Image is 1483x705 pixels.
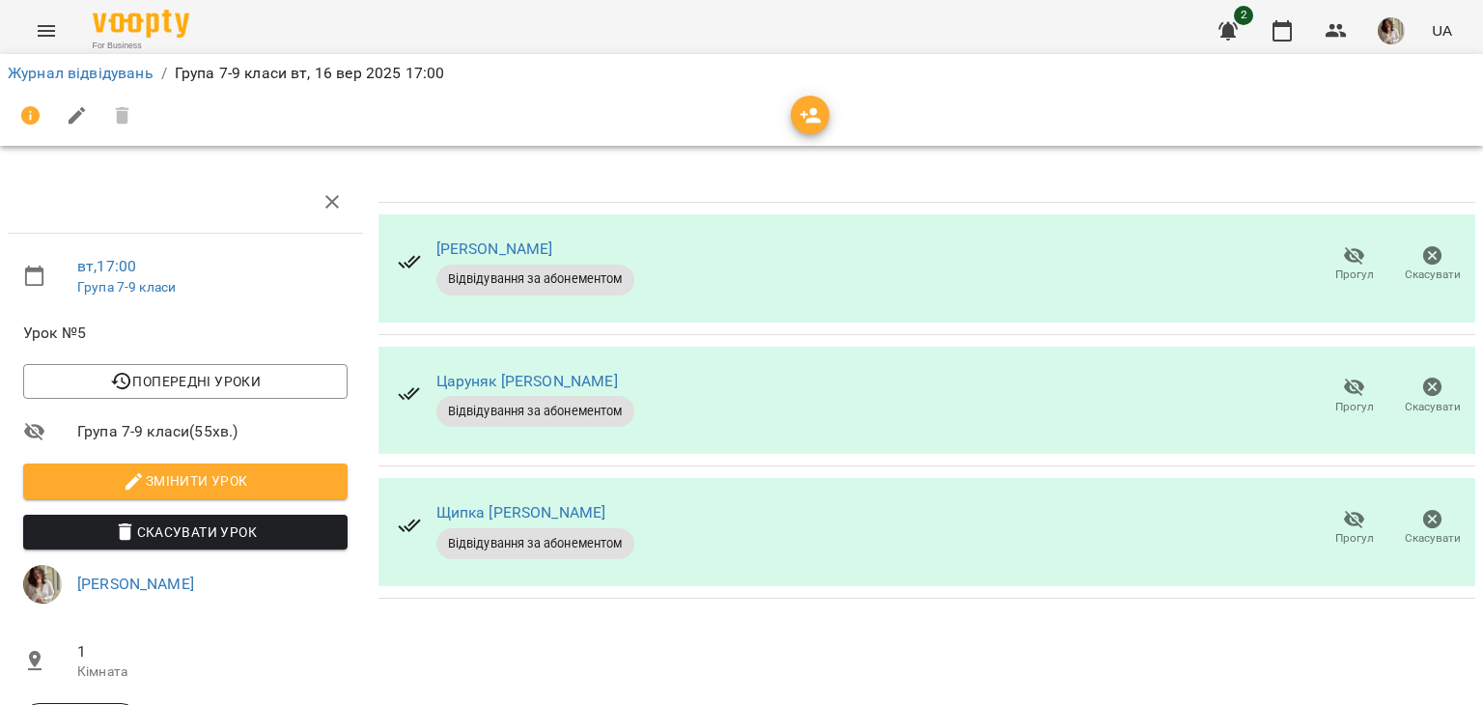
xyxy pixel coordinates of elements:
img: cf9d72be1c49480477303613d6f9b014.jpg [23,565,62,604]
span: Скасувати [1405,530,1461,547]
img: cf9d72be1c49480477303613d6f9b014.jpg [1378,17,1405,44]
li: / [161,62,167,85]
button: UA [1424,13,1460,48]
p: Кімната [77,663,348,682]
img: Voopty Logo [93,10,189,38]
span: Скасувати [1405,267,1461,283]
span: 1 [77,640,348,663]
button: Попередні уроки [23,364,348,399]
button: Скасувати [1393,369,1471,423]
button: Скасувати [1393,501,1471,555]
a: Журнал відвідувань [8,64,154,82]
span: Скасувати [1405,399,1461,415]
span: Змінити урок [39,469,332,493]
button: Прогул [1315,501,1393,555]
a: [PERSON_NAME] [436,240,553,258]
a: Царуняк [PERSON_NAME] [436,372,618,390]
span: 2 [1234,6,1253,25]
span: UA [1432,20,1452,41]
nav: breadcrumb [8,62,1475,85]
p: Група 7-9 класи вт, 16 вер 2025 17:00 [175,62,444,85]
span: Попередні уроки [39,370,332,393]
a: Щипка [PERSON_NAME] [436,503,606,522]
span: Прогул [1335,399,1374,415]
span: Відвідування за абонементом [436,270,634,288]
span: Відвідування за абонементом [436,403,634,420]
a: вт , 17:00 [77,257,136,275]
button: Скасувати [1393,238,1471,292]
span: Група 7-9 класи ( 55 хв. ) [77,420,348,443]
span: Прогул [1335,267,1374,283]
button: Прогул [1315,238,1393,292]
span: Скасувати Урок [39,521,332,544]
span: Відвідування за абонементом [436,535,634,552]
button: Змінити урок [23,464,348,498]
span: Прогул [1335,530,1374,547]
button: Прогул [1315,369,1393,423]
a: Група 7-9 класи [77,279,176,295]
span: For Business [93,40,189,52]
button: Menu [23,8,70,54]
button: Скасувати Урок [23,515,348,550]
span: Урок №5 [23,322,348,345]
a: [PERSON_NAME] [77,575,194,593]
